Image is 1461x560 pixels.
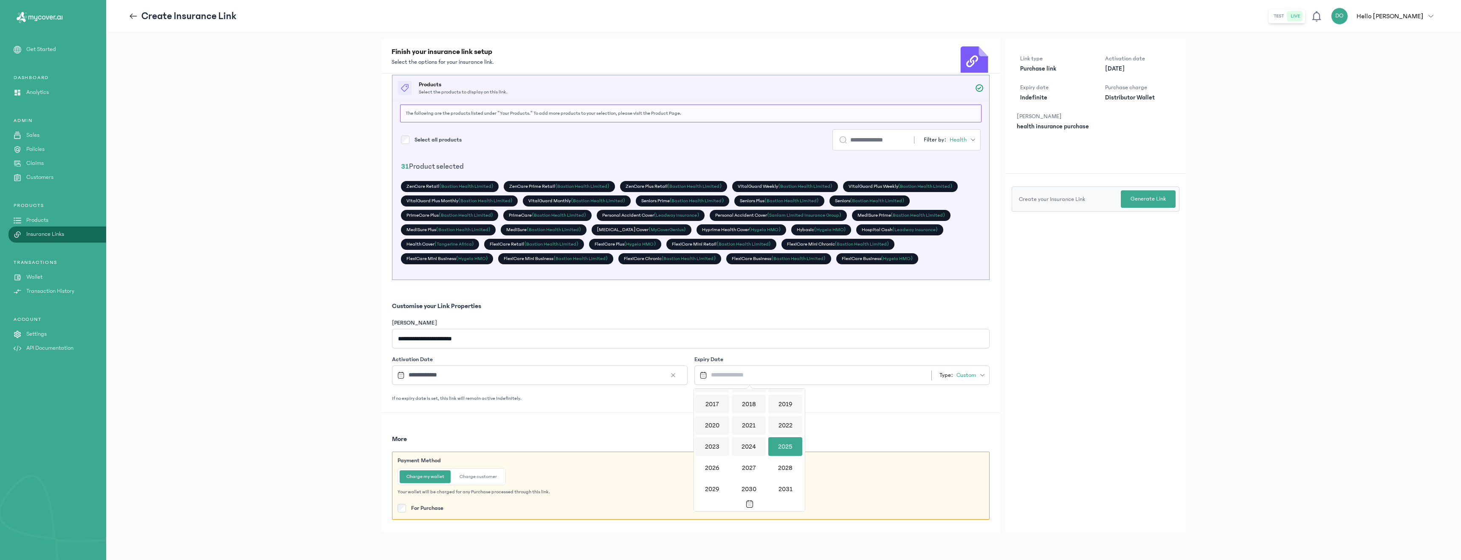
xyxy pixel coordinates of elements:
div: 2023 [695,437,729,456]
p: Create Insurance Link [141,9,237,23]
button: DOHello [PERSON_NAME] [1331,8,1438,25]
span: (Bastion Health Limited) [670,198,724,204]
span: (Bastion Health Limited) [553,256,607,261]
h3: More [392,434,990,444]
span: Health [950,136,967,144]
span: (Bastion Health Limited) [439,212,493,218]
p: Expiry date [1020,83,1086,92]
span: (MyCoverGenius) [649,227,685,232]
p: Products [26,216,48,225]
span: Custom [956,371,976,379]
p: If no expiry date is set, this link will remain active indefinitely. [392,395,990,402]
div: Personal Accident Cover [597,210,705,221]
span: (Bastion Health Limited) [771,256,825,261]
p: The following are the products listed under "Your Products." To add more products to your selecti... [406,110,976,117]
p: Wallet [26,273,42,282]
p: Select the products to display on this link. [419,89,508,96]
p: Transaction History [26,287,74,296]
span: (Bastion Health Limited) [778,184,832,189]
span: (Leadway Insurance) [892,227,937,232]
div: MediSure Plus [401,224,496,235]
div: 2028 [768,458,802,477]
span: (Hygeia HMO) [749,227,781,232]
div: 2022 [768,416,802,435]
button: Type:Custom [927,368,990,383]
span: (Bastion Health Limited) [898,184,952,189]
p: Create your Insurance Link [1019,195,1101,204]
span: (Bastion Health Limited) [524,241,578,247]
div: Seniors Prime [636,195,729,206]
p: Sales [26,131,39,140]
span: (Tangerine Africa) [434,241,474,247]
div: Hospital Cash [856,224,943,235]
button: Charge my wallet [400,470,451,483]
p: [PERSON_NAME] [1017,112,1089,121]
span: (Hygeia HMO) [456,256,488,261]
div: 2020 [695,416,729,435]
p: API Documentation [26,344,73,353]
span: 31 [401,162,409,171]
div: [MEDICAL_DATA] Cover [592,224,691,235]
div: Health Cover [401,239,479,250]
p: Policies [26,145,45,154]
span: (Bastion Health Limited) [850,198,904,204]
h3: Customise your Link Properties [392,301,990,311]
p: Indefinite [1020,93,1086,102]
button: Charge customer [453,470,504,483]
p: Analytics [26,88,49,97]
p: Purchase link [1020,65,1086,73]
span: (Hygeia HMO) [881,256,913,261]
div: 2024 [732,437,766,456]
span: (Bastion Health Limited) [527,227,581,232]
span: (Sanlam Limited Insurance Group) [767,212,841,218]
div: VitalGuard Weekly [732,181,838,192]
button: live [1287,11,1303,21]
span: (Bastion Health Limited) [436,227,490,232]
label: Activation Date [392,355,433,364]
span: (Bastion Health Limited) [764,198,818,204]
div: 2026 [695,458,729,477]
div: FlexiCare Business [836,253,918,264]
input: Datepicker input [394,366,666,384]
span: (Bastion Health Limited) [532,212,586,218]
div: Filter by: [924,136,976,144]
div: 2018 [732,395,766,413]
div: FlexiCare Mini Chronic [781,239,894,250]
div: FlexiCare Mini Business [401,253,493,264]
h5: Products [419,80,508,89]
p: Distributor Wallet [1105,93,1171,102]
button: Filter by:Health [919,133,980,147]
span: (Hygeia HMO) [814,227,846,232]
div: 2025 [768,437,802,456]
div: PrimeCare Plus [401,210,498,221]
p: health insurance purchase [1017,122,1089,131]
label: [PERSON_NAME] [392,319,437,327]
div: FlexiCare Mini Business [498,253,613,264]
div: FlexiCare Mini Retail [666,239,776,250]
p: Link type [1020,54,1086,63]
label: For Purchase [411,504,443,512]
div: PrimeCare [503,210,591,221]
p: Get Started [26,45,56,54]
div: VitalGuard Plus Weekly [843,181,958,192]
p: Hello [PERSON_NAME] [1357,11,1423,21]
span: (Bastion Health Limited) [571,198,625,204]
div: 2017 [695,395,729,413]
div: 2021 [732,416,766,435]
h3: Finish your insurance link setup [392,46,494,58]
div: VitalGuard Monthly [523,195,630,206]
span: (Bastion Health Limited) [716,241,770,247]
div: DO [1331,8,1348,25]
p: Select the options for your insurance link. [392,58,494,66]
p: Settings [26,330,47,339]
p: Insurance Links [26,230,64,239]
div: Personal Accident Cover [710,210,846,221]
h5: Payment Method [398,456,984,465]
div: Seniors Plus [734,195,824,206]
p: Claims [26,159,44,168]
div: 2030 [732,480,766,498]
span: (Leadway Insurance) [654,212,699,218]
div: 2029 [695,480,729,498]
